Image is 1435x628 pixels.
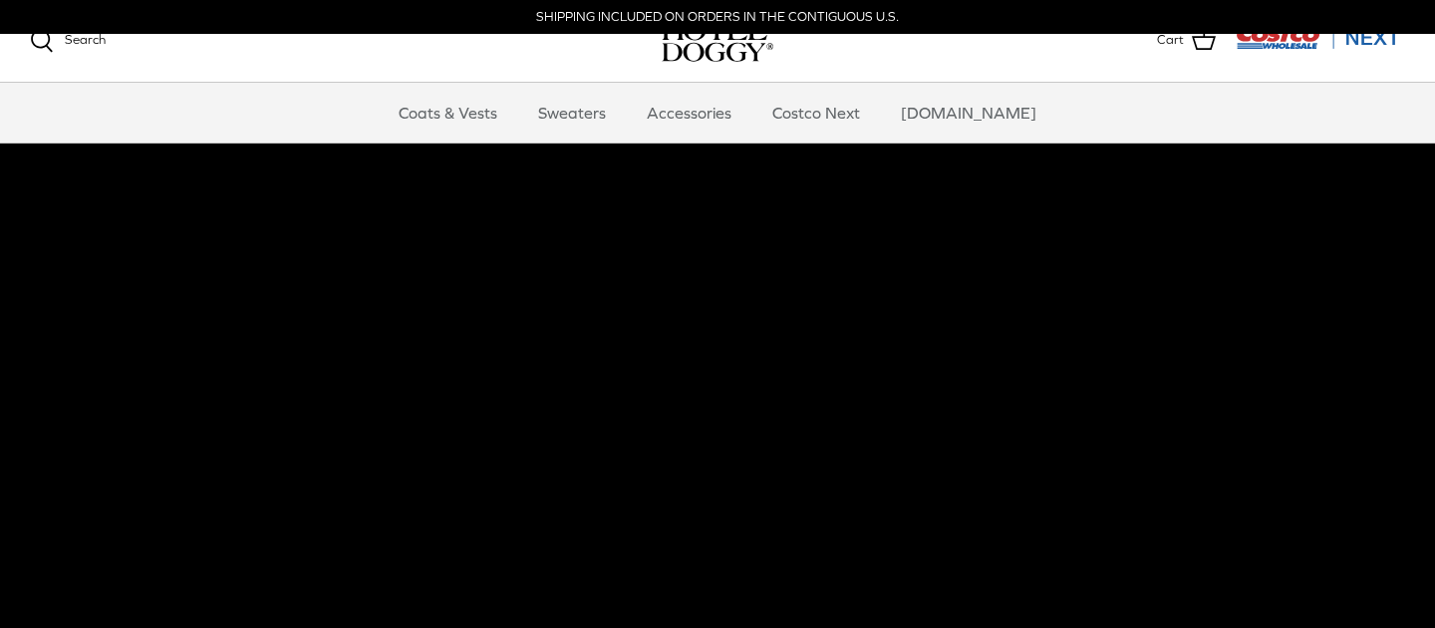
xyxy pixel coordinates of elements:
[1236,25,1405,50] img: Costco Next
[30,29,106,53] a: Search
[1157,28,1216,54] a: Cart
[662,20,773,62] a: hoteldoggy.com hoteldoggycom
[883,83,1054,143] a: [DOMAIN_NAME]
[662,20,773,62] img: hoteldoggycom
[1157,30,1184,51] span: Cart
[754,83,878,143] a: Costco Next
[520,83,624,143] a: Sweaters
[65,32,106,47] span: Search
[1236,38,1405,53] a: Visit Costco Next
[629,83,749,143] a: Accessories
[381,83,515,143] a: Coats & Vests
